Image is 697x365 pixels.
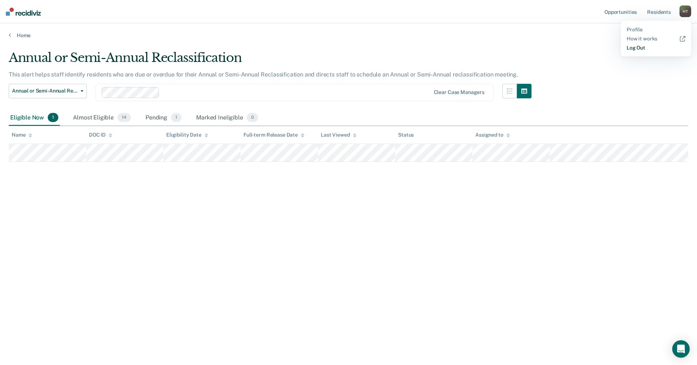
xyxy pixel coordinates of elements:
[627,36,685,42] a: How it works
[9,84,87,98] button: Annual or Semi-Annual Reclassification
[398,132,414,138] div: Status
[9,110,60,126] div: Eligible Now1
[627,45,685,51] a: Log Out
[166,132,208,138] div: Eligibility Date
[321,132,356,138] div: Last Viewed
[627,27,685,33] a: Profile
[89,132,112,138] div: DOC ID
[434,89,484,95] div: Clear case managers
[12,132,32,138] div: Name
[475,132,510,138] div: Assigned to
[680,5,691,17] button: HT
[171,113,182,122] span: 1
[247,113,258,122] span: 0
[117,113,131,122] span: 14
[680,5,691,17] div: H T
[71,110,132,126] div: Almost Eligible14
[12,88,78,94] span: Annual or Semi-Annual Reclassification
[9,71,518,78] p: This alert helps staff identify residents who are due or overdue for their Annual or Semi-Annual ...
[48,113,58,122] span: 1
[9,50,531,71] div: Annual or Semi-Annual Reclassification
[244,132,304,138] div: Full-term Release Date
[144,110,183,126] div: Pending1
[672,340,690,358] div: Open Intercom Messenger
[6,8,41,16] img: Recidiviz
[195,110,260,126] div: Marked Ineligible0
[9,32,688,39] a: Home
